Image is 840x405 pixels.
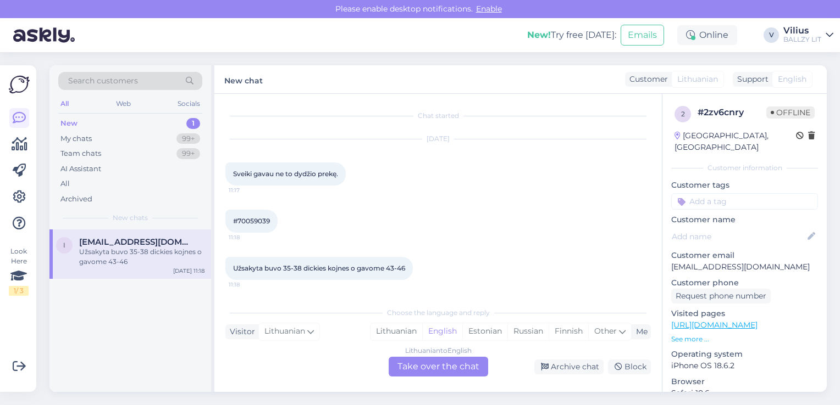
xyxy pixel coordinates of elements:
[229,280,270,289] span: 11:18
[681,110,685,118] span: 2
[58,97,71,111] div: All
[671,261,818,273] p: [EMAIL_ADDRESS][DOMAIN_NAME]
[233,170,338,178] span: Sveiki gavau ne to dydžio prekę.
[225,326,255,337] div: Visitor
[473,4,505,14] span: Enable
[229,233,270,241] span: 11:18
[527,30,551,40] b: New!
[224,72,263,87] label: New chat
[671,348,818,360] p: Operating system
[405,346,472,356] div: Lithuanian to English
[778,74,806,85] span: English
[507,323,549,340] div: Russian
[733,74,769,85] div: Support
[60,194,92,205] div: Archived
[113,213,148,223] span: New chats
[9,246,29,296] div: Look Here
[389,357,488,376] div: Take over the chat
[671,360,818,372] p: iPhone OS 18.6.2
[632,326,648,337] div: Me
[173,267,205,275] div: [DATE] 11:18
[621,25,664,46] button: Emails
[671,277,818,289] p: Customer phone
[60,133,92,144] div: My chats
[671,250,818,261] p: Customer email
[764,27,779,43] div: V
[671,193,818,210] input: Add a tag
[462,323,507,340] div: Estonian
[9,74,30,95] img: Askly Logo
[608,359,651,374] div: Block
[79,237,194,247] span: ievaseferyte@gmail.com
[225,308,651,318] div: Choose the language and reply
[783,26,833,44] a: ViliusBALLZY LIT
[677,25,737,45] div: Online
[9,286,29,296] div: 1 / 3
[675,130,796,153] div: [GEOGRAPHIC_DATA], [GEOGRAPHIC_DATA]
[60,178,70,189] div: All
[233,264,405,272] span: Užsakyta buvo 35-38 dickies kojnes o gavome 43-46
[60,118,78,129] div: New
[766,106,815,119] span: Offline
[671,387,818,399] p: Safari 18.6
[422,323,462,340] div: English
[68,75,138,87] span: Search customers
[186,118,200,129] div: 1
[677,74,718,85] span: Lithuanian
[60,148,101,159] div: Team chats
[671,334,818,344] p: See more ...
[63,241,65,249] span: i
[225,134,651,144] div: [DATE]
[225,111,651,121] div: Chat started
[79,247,205,267] div: Užsakyta buvo 35-38 dickies kojnes o gavome 43-46
[671,376,818,387] p: Browser
[783,35,821,44] div: BALLZY LIT
[549,323,588,340] div: Finnish
[671,163,818,173] div: Customer information
[527,29,616,42] div: Try free [DATE]:
[229,186,270,194] span: 11:17
[671,289,771,303] div: Request phone number
[783,26,821,35] div: Vilius
[594,326,617,336] span: Other
[233,217,270,225] span: #70059039
[175,97,202,111] div: Socials
[114,97,133,111] div: Web
[625,74,668,85] div: Customer
[671,320,758,330] a: [URL][DOMAIN_NAME]
[176,148,200,159] div: 99+
[534,359,604,374] div: Archive chat
[671,179,818,191] p: Customer tags
[671,308,818,319] p: Visited pages
[672,230,805,243] input: Add name
[698,106,766,119] div: # 2zv6cnry
[671,214,818,226] p: Customer name
[60,164,101,175] div: AI Assistant
[371,323,422,340] div: Lithuanian
[176,133,200,144] div: 99+
[264,325,305,337] span: Lithuanian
